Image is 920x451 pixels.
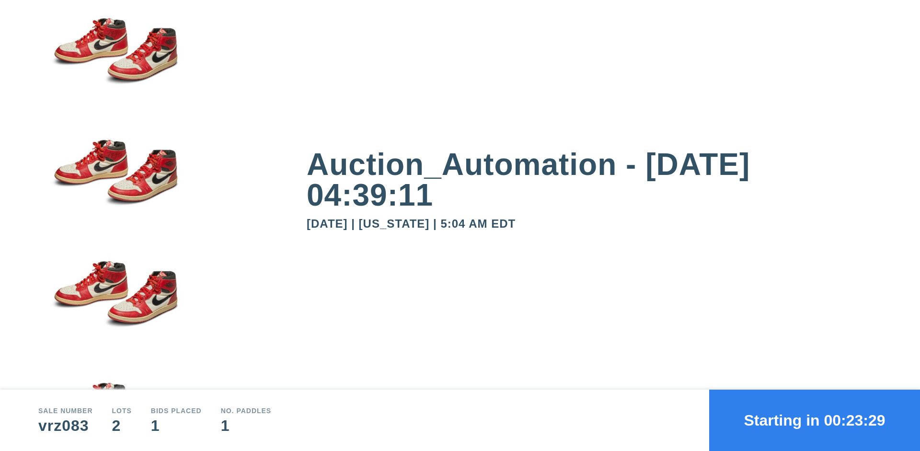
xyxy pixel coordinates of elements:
div: 1 [221,418,272,433]
div: No. Paddles [221,407,272,414]
div: Sale number [38,407,93,414]
div: Auction_Automation - [DATE] 04:39:11 [307,149,882,210]
img: small [38,10,192,132]
div: 1 [151,418,202,433]
img: small [38,132,192,254]
button: Starting in 00:23:29 [709,390,920,451]
div: Bids Placed [151,407,202,414]
div: 2 [112,418,132,433]
div: Lots [112,407,132,414]
div: vrz083 [38,418,93,433]
div: [DATE] | [US_STATE] | 5:04 AM EDT [307,218,882,230]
